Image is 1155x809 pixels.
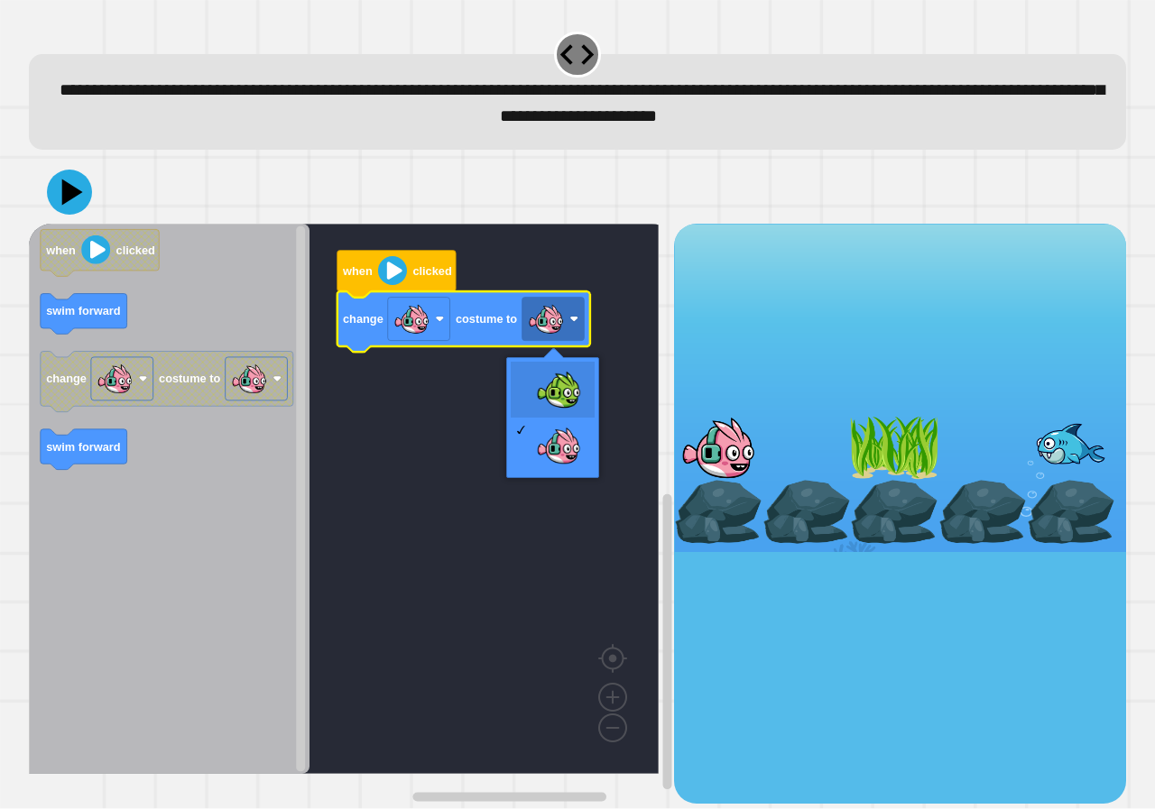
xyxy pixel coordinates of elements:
img: PinkFish [536,423,581,468]
text: when [45,244,76,257]
text: change [46,372,87,386]
text: swim forward [46,305,121,318]
text: change [343,313,383,326]
text: costume to [456,313,517,326]
text: clicked [412,264,451,278]
text: clicked [116,244,155,257]
text: costume to [159,372,220,386]
div: Blockly Workspace [29,224,674,803]
img: GreenFish [536,367,581,412]
text: when [342,264,373,278]
text: swim forward [46,440,121,454]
